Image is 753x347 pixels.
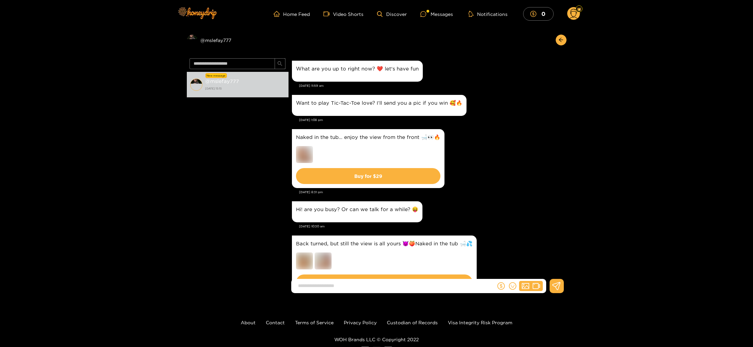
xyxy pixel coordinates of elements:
[296,168,440,184] button: Buy for $29
[205,85,285,91] strong: [DATE] 15:15
[266,320,285,325] a: Contact
[296,252,313,269] img: 2zC7k_thumb.jpg
[577,7,581,11] img: Fan Level
[292,236,477,294] div: Jul. 30, 7:35 pm
[344,320,377,325] a: Privacy Policy
[296,133,440,141] p: Naked in the tub… enjoy the view from the front 🛁👀🔥
[556,35,567,45] button: arrow-left
[387,320,438,325] a: Custodian of Records
[509,282,516,290] span: smile
[274,11,310,17] a: Home Feed
[295,320,334,325] a: Terms of Service
[205,73,227,78] div: New message
[420,10,453,18] div: Messages
[497,282,505,290] span: dollar
[323,11,333,17] span: video-camera
[187,35,289,45] div: @mslefay777
[241,320,256,325] a: About
[292,201,422,222] div: Jul. 30, 10:30 am
[496,281,506,291] button: dollar
[522,282,529,290] span: picture
[292,61,423,82] div: Jul. 28, 11:59 am
[190,79,202,91] img: conversation
[296,240,473,247] p: Back turned, but still the view is all yours 😈🍑Naked in the tub 🛁💦
[540,10,547,17] mark: 0
[377,11,407,17] a: Discover
[519,281,543,291] button: picturevideo-camera
[296,205,418,213] p: Hi! are you busy? Or can we talk for a while? 😝
[530,11,540,17] span: dollar
[296,274,473,290] button: Buy for $25
[533,282,540,290] span: video-camera
[558,37,563,43] span: arrow-left
[274,11,283,17] span: home
[292,129,444,188] div: Jul. 29, 8:31 pm
[323,11,363,17] a: Video Shorts
[299,118,563,122] div: [DATE] 1:08 pm
[292,95,467,116] div: Jul. 29, 1:08 pm
[315,252,332,269] img: lziAT_thumb.jpg
[448,320,512,325] a: Visa Integrity Risk Program
[299,224,563,229] div: [DATE] 10:30 am
[296,99,462,107] p: Want to play Tic-Tac-Toe love? I’ll send you a pic if you win 🥰🔥
[299,83,563,88] div: [DATE] 11:59 am
[275,58,285,69] button: search
[296,65,419,73] p: What are you up to right now? ❤️ let's have fun
[205,78,239,84] strong: @ mslefay777
[523,7,554,20] button: 0
[296,146,313,163] img: qZGts_thumb.jpg
[299,190,563,195] div: [DATE] 8:31 pm
[467,11,510,17] button: Notifications
[277,61,282,67] span: search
